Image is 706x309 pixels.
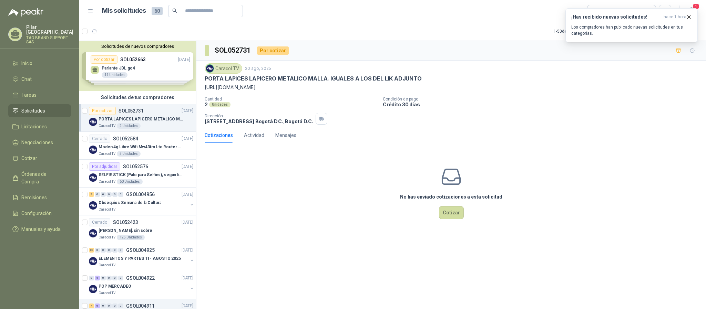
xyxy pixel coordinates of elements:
[21,91,37,99] span: Tareas
[8,120,71,133] a: Licitaciones
[8,152,71,165] a: Cotizar
[101,276,106,280] div: 0
[182,219,193,226] p: [DATE]
[101,303,106,308] div: 0
[79,104,196,132] a: Por cotizarSOL052731[DATE] Company LogoPORTA LAPICES LAPICERO METALICO MALLA. IGUALES A LOS DEL L...
[89,248,94,253] div: 23
[21,154,37,162] span: Cotizar
[21,60,32,67] span: Inicio
[118,276,123,280] div: 0
[99,290,115,296] p: Caracol TV
[79,91,196,104] div: Solicitudes de tus compradores
[182,108,193,114] p: [DATE]
[205,63,242,74] div: Caracol TV
[21,75,32,83] span: Chat
[112,192,117,197] div: 0
[400,193,502,201] h3: No has enviado cotizaciones a esta solicitud
[95,248,100,253] div: 0
[79,160,196,188] a: Por adjudicarSOL052576[DATE] Company LogoSELFIE STICK (Palo para Selfies), segun link adjuntoCara...
[245,65,271,72] p: 20 ago, 2025
[275,131,296,139] div: Mensajes
[8,73,71,86] a: Chat
[106,248,112,253] div: 0
[571,24,692,36] p: Los compradores han publicado nuevas solicitudes en tus categorías.
[89,192,94,197] div: 9
[571,14,661,20] h3: ¡Has recibido nuevas solicitudes!
[21,107,45,115] span: Solicitudes
[118,248,123,253] div: 0
[99,179,115,184] p: Caracol TV
[8,136,71,149] a: Negociaciones
[8,104,71,117] a: Solicitudes
[206,65,214,72] img: Company Logo
[8,168,71,188] a: Órdenes de Compra
[117,151,141,157] div: 5 Unidades
[102,6,146,16] h1: Mis solicitudes
[152,7,163,15] span: 60
[182,191,193,198] p: [DATE]
[113,220,138,225] p: SOL052423
[182,275,193,281] p: [DATE]
[119,108,144,113] p: SOL052731
[8,223,71,236] a: Manuales y ayuda
[99,123,115,129] p: Caracol TV
[95,192,100,197] div: 0
[89,190,195,212] a: 9 0 0 0 0 0 GSOL004956[DATE] Company LogoObsequios Semana de la CulturaCaracol TV
[99,172,184,178] p: SELFIE STICK (Palo para Selfies), segun link adjunto
[106,303,112,308] div: 0
[8,191,71,204] a: Remisiones
[89,146,97,154] img: Company Logo
[126,192,155,197] p: GSOL004956
[89,135,110,143] div: Cerrado
[89,246,195,268] a: 23 0 0 0 0 0 GSOL004925[DATE] Company LogoELEMENTOS Y PARTES TI - AGOSTO 2025Caracol TV
[123,164,148,169] p: SOL052576
[89,285,97,293] img: Company Logo
[8,8,43,17] img: Logo peakr
[95,276,100,280] div: 5
[112,248,117,253] div: 0
[182,247,193,254] p: [DATE]
[106,192,112,197] div: 0
[205,97,377,102] p: Cantidad
[8,57,71,70] a: Inicio
[101,192,106,197] div: 0
[89,118,97,126] img: Company Logo
[664,14,686,20] span: hace 1 hora
[118,192,123,197] div: 0
[89,303,94,308] div: 4
[383,97,703,102] p: Condición de pago
[257,46,289,55] div: Por cotizar
[89,107,116,115] div: Por cotizar
[21,170,64,185] span: Órdenes de Compra
[113,136,138,141] p: SOL052584
[182,136,193,142] p: [DATE]
[244,131,264,139] div: Actividad
[89,257,97,265] img: Company Logo
[439,206,464,219] button: Cotizar
[685,5,698,17] button: 1
[205,118,313,124] p: [STREET_ADDRESS] Bogotá D.C. , Bogotá D.C.
[99,151,115,157] p: Caracol TV
[205,102,208,107] p: 2
[79,41,196,91] div: Solicitudes de nuevos compradoresPor cotizarSOL052663[DATE] Parlante JBL go444 UnidadesPor cotiza...
[592,7,606,15] div: Todas
[21,139,53,146] span: Negociaciones
[21,123,47,130] span: Licitaciones
[117,235,145,240] div: 125 Unidades
[99,144,184,150] p: Moden 4g Libre Wifi Mw43tm Lte Router Móvil Internet 5ghz
[8,207,71,220] a: Configuración
[112,276,117,280] div: 0
[99,235,115,240] p: Caracol TV
[205,131,233,139] div: Cotizaciones
[117,123,141,129] div: 2 Unidades
[112,303,117,308] div: 0
[89,274,195,296] a: 0 5 0 0 0 0 GSOL004922[DATE] Company LogoPOP MERCADEOCaracol TV
[99,207,115,212] p: Caracol TV
[89,276,94,280] div: 0
[21,225,61,233] span: Manuales y ayuda
[205,75,422,82] p: PORTA LAPICES LAPICERO METALICO MALLA. IGUALES A LOS DEL LIK ADJUNTO
[99,255,181,262] p: ELEMENTOS Y PARTES TI - AGOSTO 2025
[99,116,184,122] p: PORTA LAPICES LAPICERO METALICO MALLA. IGUALES A LOS DEL LIK ADJUNTO
[26,36,73,44] p: TAG BRAND SUPPORT SAS
[21,210,52,217] span: Configuración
